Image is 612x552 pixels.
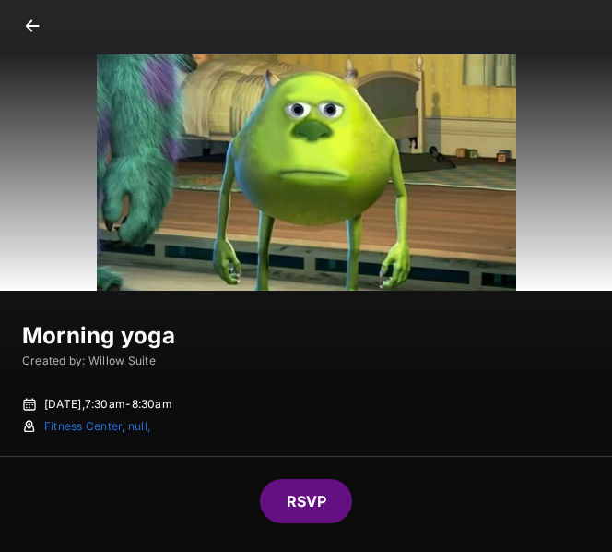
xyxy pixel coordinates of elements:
span: Created by: Willow Suite [22,354,590,367]
span: 7:30am [85,397,126,411]
span: 8:30am [132,397,173,411]
button: RSVP [260,479,352,523]
h2: Morning yoga [22,322,175,349]
span: Fitness Center, null, [44,419,150,434]
span: [DATE] , - [44,397,172,412]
